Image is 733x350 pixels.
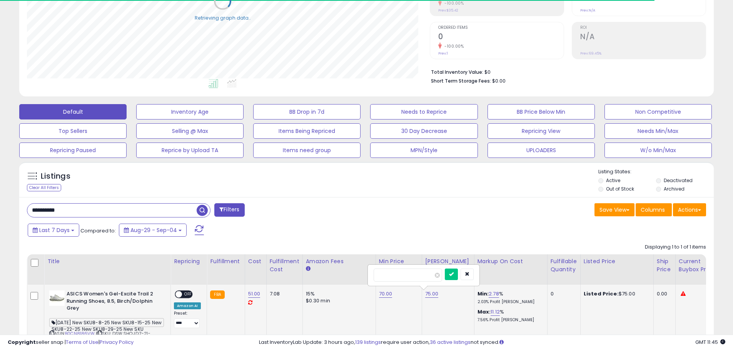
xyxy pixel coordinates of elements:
[664,177,693,184] label: Deactivated
[306,265,311,272] small: Amazon Fees.
[492,77,506,85] span: $0.00
[478,257,544,265] div: Markup on Cost
[431,69,483,75] b: Total Inventory Value:
[65,330,95,337] a: B0CN8186VW
[130,226,177,234] span: Aug-29 - Sep-04
[259,339,725,346] div: Last InventoryLab Update: 3 hours ago, require user action, not synced.
[431,67,700,76] li: $0
[306,290,370,297] div: 15%
[478,308,491,315] b: Max:
[41,171,70,182] h5: Listings
[431,78,491,84] b: Short Term Storage Fees:
[49,318,164,327] span: [DATE] New SKU8-8-25 New SKU8-15-25 New SKU8-22-25 New SKU8-29-25 New SKU
[270,290,297,297] div: 7.08
[19,123,127,139] button: Top Sellers
[679,257,718,274] div: Current Buybox Price
[430,338,471,346] a: 36 active listings
[438,32,564,43] h2: 0
[248,290,260,298] a: 51.00
[438,8,458,13] small: Prev: $35.42
[580,32,706,43] h2: N/A
[580,26,706,30] span: ROI
[28,224,79,237] button: Last 7 Days
[119,224,187,237] button: Aug-29 - Sep-04
[645,244,706,251] div: Displaying 1 to 1 of 1 items
[19,143,127,158] button: Repricing Paused
[478,309,541,323] div: %
[306,257,372,265] div: Amazon Fees
[489,290,499,298] a: 2.78
[641,206,665,214] span: Columns
[438,26,564,30] span: Ordered Items
[488,104,595,119] button: BB Price Below Min
[136,104,244,119] button: Inventory Age
[664,186,685,192] label: Archived
[182,291,194,298] span: OFF
[478,317,541,323] p: 7.56% Profit [PERSON_NAME]
[438,51,448,56] small: Prev: 1
[370,104,478,119] button: Needs to Reprice
[551,290,574,297] div: 0
[136,123,244,139] button: Selling @ Max
[673,203,706,216] button: Actions
[253,104,361,119] button: BB Drop in 7d
[66,338,99,346] a: Terms of Use
[80,227,116,234] span: Compared to:
[174,311,201,328] div: Preset:
[136,143,244,158] button: Reprice by Upload TA
[8,339,134,346] div: seller snap | |
[606,186,634,192] label: Out of Stock
[657,257,672,274] div: Ship Price
[636,203,672,216] button: Columns
[306,297,370,304] div: $0.30 min
[214,203,244,217] button: Filters
[210,290,224,299] small: FBA
[49,330,150,342] span: | SKU: DSW:SHO:JD:7-21-25:51:ExciteTrail2Wht8.5
[606,177,620,184] label: Active
[355,338,381,346] a: 139 listings
[174,302,201,309] div: Amazon AI
[195,14,251,21] div: Retrieving graph data..
[210,257,241,265] div: Fulfillment
[248,257,263,265] div: Cost
[604,104,712,119] button: Non Competitive
[370,123,478,139] button: 30 Day Decrease
[174,257,204,265] div: Repricing
[491,308,500,316] a: 11.12
[442,0,464,6] small: -100.00%
[49,290,65,306] img: 311+oL+18nL._SL40_.jpg
[8,338,36,346] strong: Copyright
[425,257,471,265] div: [PERSON_NAME]
[580,51,601,56] small: Prev: 69.45%
[39,226,70,234] span: Last 7 Days
[488,143,595,158] button: UPLOADERS
[580,8,595,13] small: Prev: N/A
[100,338,134,346] a: Privacy Policy
[442,43,464,49] small: -100.00%
[67,290,160,314] b: ASICS Women's Gel-Excite Trail 2 Running Shoes, 8.5, Birch/Dolphin Grey
[379,257,419,265] div: Min Price
[488,123,595,139] button: Repricing View
[604,123,712,139] button: Needs Min/Max
[253,143,361,158] button: Items need group
[478,290,541,305] div: %
[598,168,714,176] p: Listing States:
[584,290,648,297] div: $75.00
[657,290,670,297] div: 0.00
[27,184,61,191] div: Clear All Filters
[604,143,712,158] button: W/o Min/Max
[551,257,577,274] div: Fulfillable Quantity
[379,290,392,298] a: 70.00
[695,338,725,346] span: 2025-09-12 11:45 GMT
[253,123,361,139] button: Items Being Repriced
[584,290,619,297] b: Listed Price:
[425,290,439,298] a: 75.00
[584,257,650,265] div: Listed Price
[478,290,489,297] b: Min:
[270,257,299,274] div: Fulfillment Cost
[474,254,547,285] th: The percentage added to the cost of goods (COGS) that forms the calculator for Min & Max prices.
[19,104,127,119] button: Default
[478,299,541,305] p: 2.03% Profit [PERSON_NAME]
[47,257,167,265] div: Title
[370,143,478,158] button: MPN/Style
